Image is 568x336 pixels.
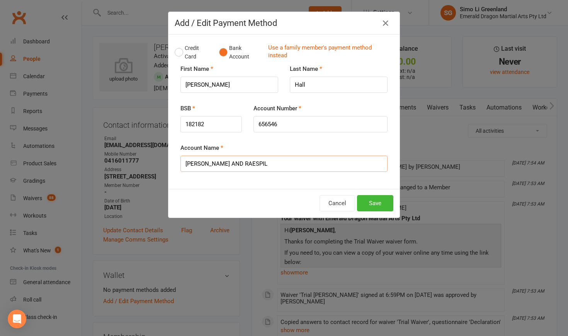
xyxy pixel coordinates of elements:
[290,64,322,74] label: Last Name
[253,104,301,113] label: Account Number
[357,195,393,211] button: Save
[180,143,223,153] label: Account Name
[180,116,242,132] input: NNNNNN
[180,64,213,74] label: First Name
[219,41,262,64] button: Bank Account
[175,18,393,28] h4: Add / Edit Payment Method
[8,310,26,328] div: Open Intercom Messenger
[379,17,392,29] button: Close
[180,104,195,113] label: BSB
[268,44,389,61] a: Use a family member's payment method instead
[320,195,355,211] button: Cancel
[175,41,211,64] button: Credit Card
